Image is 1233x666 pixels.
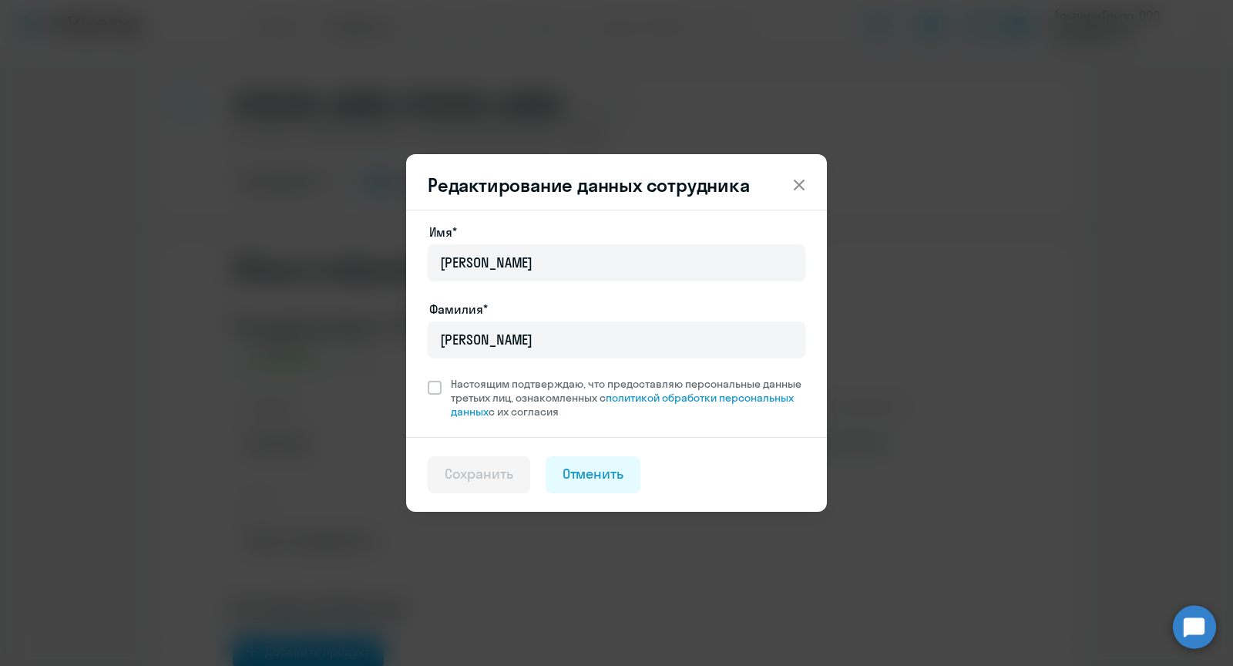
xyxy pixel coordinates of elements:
[563,464,624,484] div: Отменить
[406,173,827,197] header: Редактирование данных сотрудника
[451,391,794,419] a: политикой обработки персональных данных
[428,456,530,493] button: Сохранить
[429,300,488,318] label: Фамилия*
[445,464,513,484] div: Сохранить
[451,377,805,419] span: Настоящим подтверждаю, что предоставляю персональные данные третьих лиц, ознакомленных с с их сог...
[546,456,641,493] button: Отменить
